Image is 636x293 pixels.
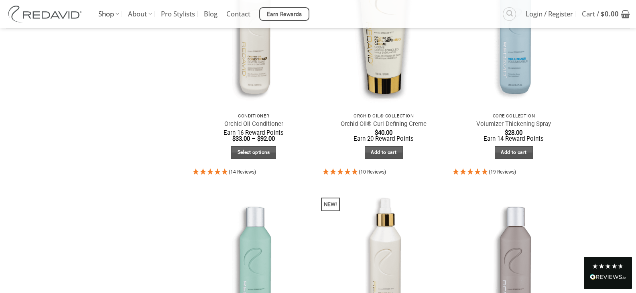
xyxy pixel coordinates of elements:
p: Conditioner [197,113,311,119]
span: $ [257,135,260,142]
bdi: 0.00 [601,9,619,18]
bdi: 28.00 [505,129,522,136]
span: Earn 20 Reward Points [354,135,414,142]
div: 5 Stars - 10 Reviews [323,167,445,178]
div: 4.8 Stars [592,263,624,269]
p: Core Collection [457,113,571,119]
span: Earn Rewards [267,10,302,19]
span: (19 Reviews) [489,169,516,175]
bdi: 40.00 [375,129,392,136]
div: Read All Reviews [590,273,626,283]
a: Add to cart: “Orchid Oil® Curl Defining Creme” [365,146,403,159]
div: Read All Reviews [584,257,632,289]
span: (10 Reviews) [359,169,386,175]
div: 4.93 Stars - 14 Reviews [193,167,315,178]
div: 4.95 Stars - 19 Reviews [453,167,575,178]
span: (14 Reviews) [229,169,256,175]
a: Search [503,7,516,20]
a: Select options for “Orchid Oil Conditioner” [231,146,276,159]
span: $ [375,129,378,136]
span: $ [505,129,508,136]
span: Login / Register [526,4,573,24]
img: REVIEWS.io [590,274,626,280]
bdi: 33.00 [232,135,250,142]
span: – [252,135,256,142]
a: Add to cart: “Volumizer Thickening Spray” [495,146,533,159]
span: $ [232,135,236,142]
img: REDAVID Salon Products | United States [6,6,86,22]
a: Orchid Oil Conditioner [224,120,283,128]
bdi: 92.00 [257,135,275,142]
span: Earn 16 Reward Points [224,129,284,136]
span: $ [601,9,605,18]
span: Earn 14 Reward Points [484,135,544,142]
a: Earn Rewards [259,7,309,21]
span: Cart / [582,4,619,24]
a: Orchid Oil® Curl Defining Creme [341,120,427,128]
p: Orchid Oil® Collection [327,113,441,119]
a: Volumizer Thickening Spray [476,120,551,128]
